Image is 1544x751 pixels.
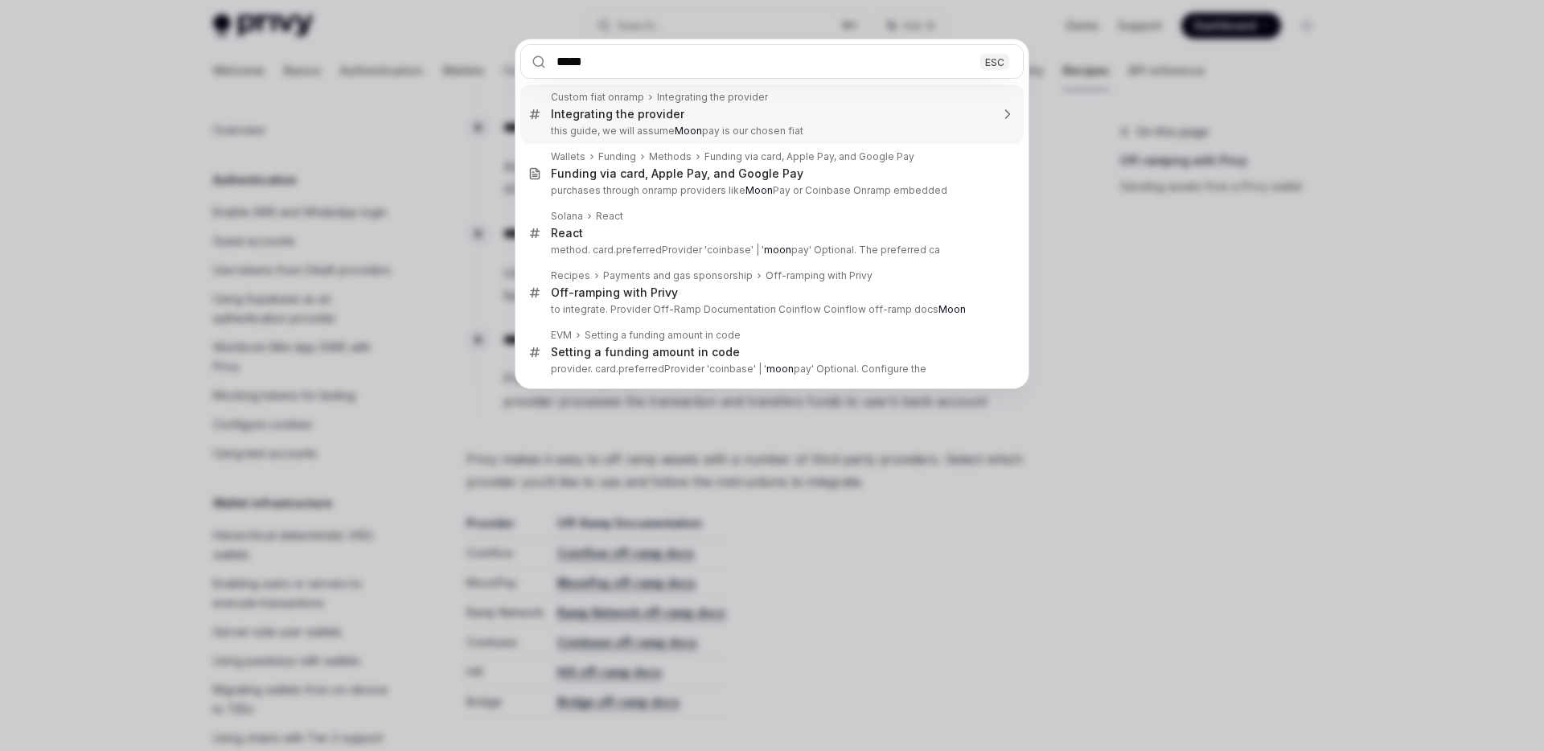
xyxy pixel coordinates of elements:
[704,150,914,163] div: Funding via card, Apple Pay, and Google Pay
[764,244,791,256] b: moon
[603,269,753,282] div: Payments and gas sponsorship
[745,184,773,196] b: Moon
[551,329,572,342] div: EVM
[551,226,583,240] div: React
[551,345,740,359] div: Setting a funding amount in code
[766,363,794,375] b: moon
[585,329,741,342] div: Setting a funding amount in code
[551,150,585,163] div: Wallets
[551,285,678,300] div: Off-ramping with Privy
[675,125,702,137] b: Moon
[980,53,1009,70] div: ESC
[551,210,583,223] div: Solana
[551,166,803,181] div: Funding via card, Apple Pay, and Google Pay
[551,125,990,137] p: this guide, we will assume pay is our chosen fiat
[551,107,684,121] div: Integrating the provider
[551,244,990,256] p: method. card.preferredProvider 'coinbase' | ' pay' Optional. The preferred ca
[657,91,768,104] div: Integrating the provider
[766,269,873,282] div: Off-ramping with Privy
[596,210,623,223] div: React
[551,184,990,197] p: purchases through onramp providers like Pay or Coinbase Onramp embedded
[938,303,966,315] b: Moon
[551,363,990,375] p: provider. card.preferredProvider 'coinbase' | ' pay' Optional. Configure the
[598,150,636,163] div: Funding
[649,150,692,163] div: Methods
[551,303,990,316] p: to integrate. Provider Off-Ramp Documentation Coinflow Coinflow off-ramp docs
[551,91,644,104] div: Custom fiat onramp
[551,269,590,282] div: Recipes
